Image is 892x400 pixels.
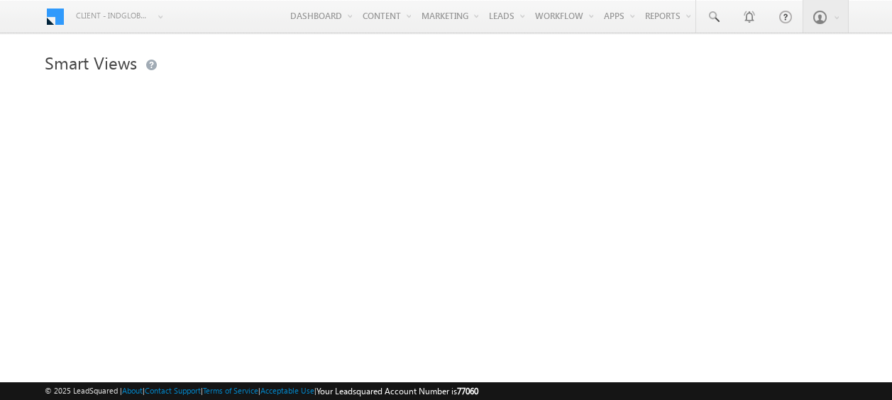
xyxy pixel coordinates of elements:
[45,51,137,74] span: Smart Views
[203,386,258,395] a: Terms of Service
[457,386,478,396] span: 77060
[316,386,478,396] span: Your Leadsquared Account Number is
[145,386,201,395] a: Contact Support
[76,9,150,23] span: Client - indglobal1 (77060)
[45,384,478,398] span: © 2025 LeadSquared | | | | |
[260,386,314,395] a: Acceptable Use
[122,386,143,395] a: About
